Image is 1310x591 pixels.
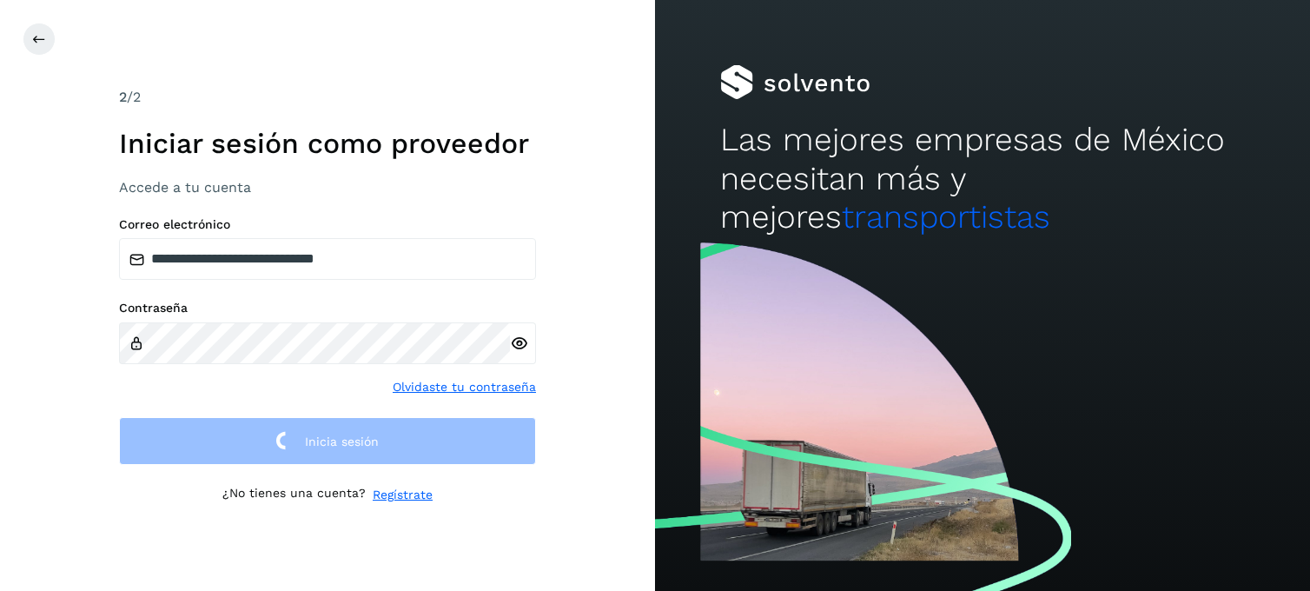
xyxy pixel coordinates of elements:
span: 2 [119,89,127,105]
div: /2 [119,87,536,108]
h3: Accede a tu cuenta [119,179,536,196]
a: Olvidaste tu contraseña [393,378,536,396]
label: Correo electrónico [119,217,536,232]
button: Inicia sesión [119,417,536,465]
a: Regístrate [373,486,433,504]
h2: Las mejores empresas de México necesitan más y mejores [720,121,1244,236]
span: transportistas [842,198,1050,236]
label: Contraseña [119,301,536,315]
h1: Iniciar sesión como proveedor [119,127,536,160]
span: Inicia sesión [305,435,379,448]
p: ¿No tienes una cuenta? [222,486,366,504]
